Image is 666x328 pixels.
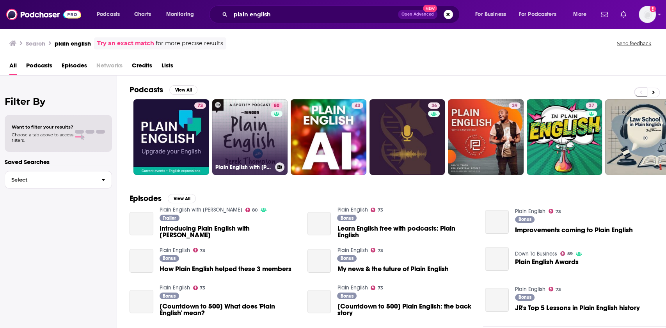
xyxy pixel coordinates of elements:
[307,249,331,273] a: My news & the future of Plain English
[160,206,242,213] a: Plain English with Derek Thompson
[168,194,196,203] button: View All
[519,295,531,300] span: Bonus
[200,249,205,252] span: 73
[97,9,120,20] span: Podcasts
[160,247,190,254] a: Plain English
[371,208,383,212] a: 73
[337,266,448,272] a: My news & the future of Plain English
[160,225,298,238] span: Introducing Plain English with [PERSON_NAME]
[271,102,282,109] a: 80
[307,212,331,236] a: Learn English free with podcasts: Plain English
[515,305,640,311] a: JR's Top 5 Lessons in Plain English history
[26,59,52,75] span: Podcasts
[341,216,353,220] span: Bonus
[568,8,596,21] button: open menu
[212,99,288,175] a: 80Plain English with [PERSON_NAME]
[485,288,509,312] a: JR's Top 5 Lessons in Plain English history
[485,210,509,234] a: Improvements coming to Plain English
[133,99,209,175] a: 73
[448,99,524,175] a: 39
[639,6,656,23] button: Show profile menu
[169,85,197,95] button: View All
[401,12,434,16] span: Open Advanced
[9,59,17,75] a: All
[337,247,368,254] a: Plain English
[337,303,476,316] a: [Countdown to 500] Plain English: the back story
[515,286,545,293] a: Plain English
[509,102,520,109] a: 39
[586,102,597,109] a: 37
[556,288,561,291] span: 73
[514,8,568,21] button: open menu
[12,132,73,143] span: Choose a tab above to access filters.
[431,102,437,110] span: 36
[428,102,440,109] a: 36
[252,208,258,212] span: 80
[378,208,383,212] span: 73
[245,208,258,212] a: 80
[512,102,517,110] span: 39
[134,9,151,20] span: Charts
[274,102,279,110] span: 80
[341,294,353,298] span: Bonus
[5,177,95,182] span: Select
[215,164,272,171] h3: Plain English with [PERSON_NAME]
[130,290,153,314] a: [Countdown to 500] What does 'Plain English' mean?
[485,247,509,271] a: Plain English Awards
[160,303,298,316] span: [Countdown to 500] What does 'Plain English' mean?
[62,59,87,75] a: Episodes
[55,40,91,47] h3: plain english
[91,8,130,21] button: open menu
[193,286,206,290] a: 73
[130,194,162,203] h2: Episodes
[515,208,545,215] a: Plain English
[96,59,123,75] span: Networks
[162,59,173,75] a: Lists
[166,9,194,20] span: Monitoring
[617,8,629,21] a: Show notifications dropdown
[160,225,298,238] a: Introducing Plain English with Derek Thompson
[519,9,556,20] span: For Podcasters
[341,256,353,261] span: Bonus
[515,227,633,233] span: Improvements coming to Plain English
[130,212,153,236] a: Introducing Plain English with Derek Thompson
[5,171,112,189] button: Select
[515,250,557,257] a: Down To Business
[369,99,445,175] a: 36
[519,217,531,222] span: Bonus
[337,225,476,238] span: Learn English free with podcasts: Plain English
[132,59,152,75] a: Credits
[193,248,206,252] a: 73
[598,8,611,21] a: Show notifications dropdown
[639,6,656,23] span: Logged in as Morgan16
[549,287,561,291] a: 73
[337,284,368,291] a: Plain English
[156,39,223,48] span: for more precise results
[6,7,81,22] img: Podchaser - Follow, Share and Rate Podcasts
[371,286,383,290] a: 73
[423,5,437,12] span: New
[378,286,383,290] span: 73
[352,102,363,109] a: 43
[515,259,579,265] a: Plain English Awards
[217,5,467,23] div: Search podcasts, credits, & more...
[130,249,153,273] a: How Plain English helped these 3 members
[475,9,506,20] span: For Business
[163,294,176,298] span: Bonus
[130,85,197,95] a: PodcastsView All
[160,284,190,291] a: Plain English
[378,249,383,252] span: 73
[291,99,366,175] a: 43
[163,216,176,220] span: Trailer
[556,210,561,213] span: 73
[194,102,206,109] a: 73
[160,266,291,272] a: How Plain English helped these 3 members
[398,10,437,19] button: Open AdvancedNew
